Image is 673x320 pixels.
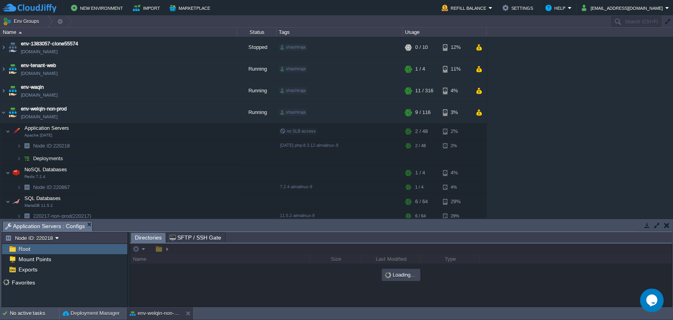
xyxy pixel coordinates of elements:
div: 2% [443,124,468,139]
img: AMDAwAAAACH5BAEAAAAALAAAAAABAAEAAAICRAEAOw== [11,124,22,139]
div: 9 / 116 [415,102,431,123]
div: shashiraja [279,44,307,51]
div: 6 / 64 [415,194,428,210]
a: Favorites [10,279,36,286]
a: Node ID:220218 [32,142,71,149]
div: 11 / 316 [415,80,433,101]
img: AMDAwAAAACH5BAEAAAAALAAAAAABAAEAAAICRAEAOw== [6,194,10,210]
div: Tags [277,28,402,37]
img: AMDAwAAAACH5BAEAAAAALAAAAAABAAEAAAICRAEAOw== [7,37,18,58]
div: shashiraja [279,87,307,94]
button: Deployment Manager [63,309,119,317]
div: 1 / 4 [415,58,425,80]
a: SQL DatabasesMariaDB 11.5.2 [24,195,62,201]
span: 220867 [32,184,71,191]
a: Exports [17,266,39,273]
img: AMDAwAAAACH5BAEAAAAALAAAAAABAAEAAAICRAEAOw== [21,210,32,222]
a: Deployments [32,155,64,162]
div: Name [1,28,237,37]
span: Node ID: [33,143,53,149]
img: AMDAwAAAACH5BAEAAAAALAAAAAABAAEAAAICRAEAOw== [17,152,21,165]
div: Usage [403,28,486,37]
img: AMDAwAAAACH5BAEAAAAALAAAAAABAAEAAAICRAEAOw== [21,181,32,193]
button: New Environment [71,3,125,13]
span: MariaDB 11.5.2 [24,203,53,208]
span: Redis 7.2.4 [24,174,45,179]
div: 11% [443,58,468,80]
a: Node ID:220867 [32,184,71,191]
img: AMDAwAAAACH5BAEAAAAALAAAAAABAAEAAAICRAEAOw== [0,37,7,58]
div: shashiraja [279,109,307,116]
div: 0 / 10 [415,37,428,58]
span: NoSQL Databases [24,166,68,173]
span: SFTP / SSH Gate [170,233,221,242]
a: env-tenant-web [21,62,56,69]
div: Stopped [237,37,276,58]
span: 220217-non-prod [32,213,92,219]
a: Root [17,245,32,253]
a: env-welqin-non-prod [21,105,67,113]
a: [DOMAIN_NAME] [21,91,58,99]
img: AMDAwAAAACH5BAEAAAAALAAAAAABAAEAAAICRAEAOw== [6,124,10,139]
a: [DOMAIN_NAME] [21,69,58,77]
button: Env Groups [3,16,42,27]
div: 2% [443,140,468,152]
span: Favorites [10,279,36,286]
button: Node ID: 220218 [5,234,55,241]
div: Running [237,80,276,101]
img: AMDAwAAAACH5BAEAAAAALAAAAAABAAEAAAICRAEAOw== [0,80,7,101]
a: NoSQL DatabasesRedis 7.2.4 [24,167,68,172]
div: 1 / 4 [415,165,425,181]
span: env-waqin [21,83,44,91]
img: AMDAwAAAACH5BAEAAAAALAAAAAABAAEAAAICRAEAOw== [7,102,18,123]
img: AMDAwAAAACH5BAEAAAAALAAAAAABAAEAAAICRAEAOw== [17,140,21,152]
a: [DOMAIN_NAME] [21,113,58,121]
button: env-welqin-non-prod [130,309,179,317]
div: 29% [443,210,468,222]
img: AMDAwAAAACH5BAEAAAAALAAAAAABAAEAAAICRAEAOw== [17,210,21,222]
div: 2 / 48 [415,124,428,139]
div: Loading... [382,269,419,280]
button: [EMAIL_ADDRESS][DOMAIN_NAME] [582,3,665,13]
button: Settings [502,3,535,13]
div: 29% [443,194,468,210]
a: Mount Points [17,256,52,263]
div: shashiraja [279,65,307,73]
img: AMDAwAAAACH5BAEAAAAALAAAAAABAAEAAAICRAEAOw== [21,140,32,152]
a: Application ServersApache [DATE] [24,125,70,131]
img: AMDAwAAAACH5BAEAAAAALAAAAAABAAEAAAICRAEAOw== [19,32,22,34]
a: 220217-non-prod(220217) [32,213,92,219]
div: 1 / 4 [415,181,423,193]
div: Status [237,28,276,37]
img: AMDAwAAAACH5BAEAAAAALAAAAAABAAEAAAICRAEAOw== [11,194,22,210]
img: AMDAwAAAACH5BAEAAAAALAAAAAABAAEAAAICRAEAOw== [17,181,21,193]
div: 3% [443,102,468,123]
span: 7.2.4-almalinux-9 [280,184,312,189]
img: AMDAwAAAACH5BAEAAAAALAAAAAABAAEAAAICRAEAOw== [21,152,32,165]
span: env-1383057-clone55574 [21,40,78,48]
span: no SLB access [280,129,316,133]
img: AMDAwAAAACH5BAEAAAAALAAAAAABAAEAAAICRAEAOw== [6,165,10,181]
button: Import [133,3,162,13]
span: Directories [135,233,162,243]
div: No active tasks [10,307,59,320]
div: Running [237,58,276,80]
span: [DATE]-php-8.3.12-almalinux-9 [280,143,338,148]
div: 6 / 64 [415,210,426,222]
span: Node ID: [33,184,53,190]
div: 12% [443,37,468,58]
img: AMDAwAAAACH5BAEAAAAALAAAAAABAAEAAAICRAEAOw== [0,58,7,80]
span: SQL Databases [24,195,62,202]
span: Apache [DATE] [24,133,52,138]
div: 2 / 48 [415,140,426,152]
img: AMDAwAAAACH5BAEAAAAALAAAAAABAAEAAAICRAEAOw== [0,102,7,123]
button: Refill Balance [442,3,488,13]
div: 4% [443,165,468,181]
div: 4% [443,181,468,193]
span: Application Servers [24,125,70,131]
